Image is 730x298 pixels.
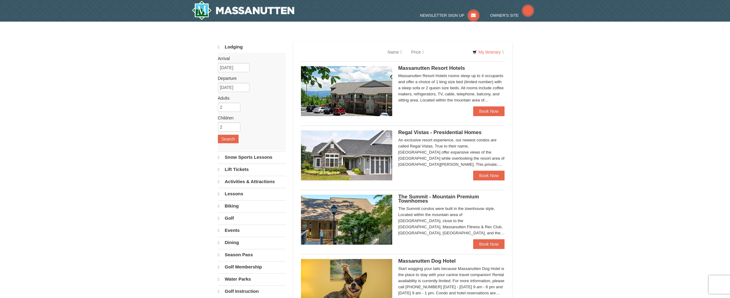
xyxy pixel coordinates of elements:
[398,129,482,135] span: Regal Vistas - Presidential Homes
[218,225,286,236] a: Events
[218,261,286,273] a: Golf Membership
[218,55,281,62] label: Arrival
[490,13,519,18] span: Owner's Site
[218,95,281,101] label: Adults
[398,137,505,168] div: An exclusive resort experience, our newest condos are called Regal Vistas. True to their name, [G...
[218,75,281,81] label: Departure
[301,130,392,180] img: 19218991-1-902409a9.jpg
[398,206,505,236] div: The Summit condos were built in the townhouse style. Located within the mountain area of [GEOGRAP...
[469,48,508,57] a: My Itinerary
[218,151,286,163] a: Snow Sports Lessons
[218,237,286,248] a: Dining
[218,135,239,143] button: Search
[473,171,505,180] a: Book Now
[473,106,505,116] a: Book Now
[218,286,286,297] a: Golf Instruction
[301,195,392,245] img: 19219034-1-0eee7e00.jpg
[301,66,392,116] img: 19219026-1-e3b4ac8e.jpg
[473,239,505,249] a: Book Now
[218,249,286,261] a: Season Pass
[218,164,286,175] a: Lift Tickets
[398,194,479,204] span: The Summit - Mountain Premium Townhomes
[398,258,456,264] span: Massanutten Dog Hotel
[218,41,286,53] a: Lodging
[218,200,286,212] a: Biking
[420,13,480,18] a: Newsletter Sign Up
[218,212,286,224] a: Golf
[218,115,281,121] label: Children
[490,13,534,18] a: Owner's Site
[398,65,465,71] span: Massanutten Resort Hotels
[218,188,286,200] a: Lessons
[192,1,295,20] a: Massanutten Resort
[407,46,428,58] a: Price
[420,13,464,18] span: Newsletter Sign Up
[398,73,505,103] div: Massanutten Resort Hotels rooms sleep up to 4 occupants and offer a choice of 1 king size bed (li...
[398,266,505,296] div: Start wagging your tails because Massanutten Dog Hotel is the place to stay with your canine trav...
[218,176,286,187] a: Activities & Attractions
[383,46,407,58] a: Name
[218,273,286,285] a: Water Parks
[192,1,295,20] img: Massanutten Resort Logo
